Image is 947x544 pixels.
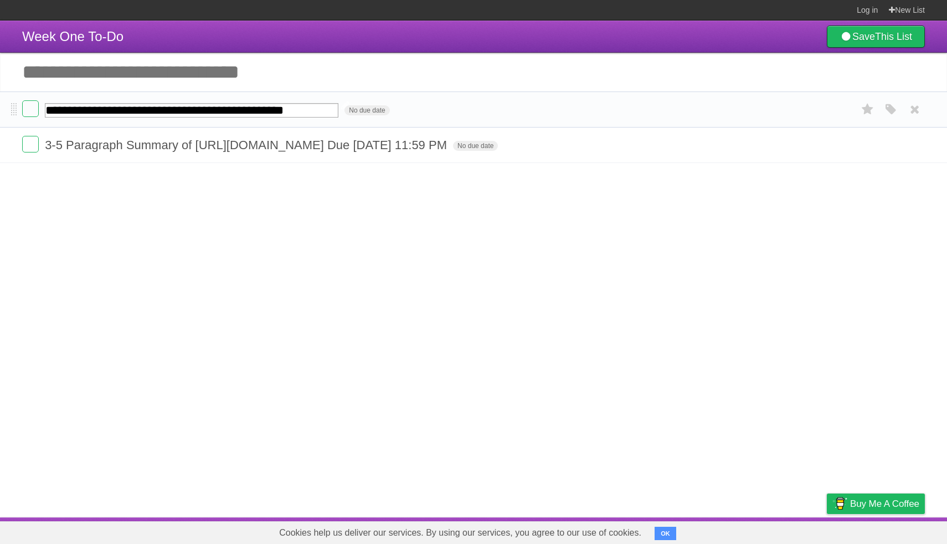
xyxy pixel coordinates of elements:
[832,494,847,513] img: Buy me a coffee
[655,527,676,540] button: OK
[716,520,761,541] a: Developers
[268,522,652,544] span: Cookies help us deliver our services. By using our services, you agree to our use of cookies.
[680,520,703,541] a: About
[22,100,39,117] label: Done
[344,105,389,115] span: No due date
[875,31,912,42] b: This List
[22,136,39,152] label: Done
[22,29,123,44] span: Week One To-Do
[812,520,841,541] a: Privacy
[45,138,450,152] span: 3-5 Paragraph Summary of [URL][DOMAIN_NAME] Due [DATE] 11:59 PM
[857,100,878,119] label: Star task
[850,494,919,514] span: Buy me a coffee
[855,520,925,541] a: Suggest a feature
[827,26,925,48] a: SaveThis List
[775,520,799,541] a: Terms
[827,494,925,514] a: Buy me a coffee
[453,141,498,151] span: No due date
